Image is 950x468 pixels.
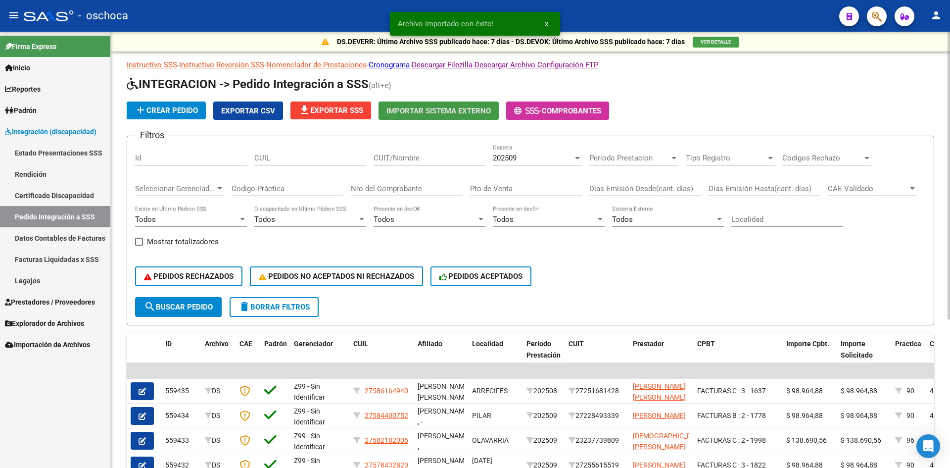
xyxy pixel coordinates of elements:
div: DS [205,435,232,446]
span: CUIT [569,340,584,348]
span: [PERSON_NAME] , - [418,407,471,426]
datatable-header-cell: Importe Solicitado [837,333,891,377]
a: Descargar Archivo Configuración FTP [475,60,598,69]
mat-icon: menu [8,9,20,21]
span: 27586164940 [365,387,408,395]
span: Inicio [5,62,30,73]
span: Prestador [633,340,664,348]
div: 27251681428 [569,385,625,397]
span: Importar Sistema Externo [386,106,491,115]
datatable-header-cell: Período Prestación [522,333,565,377]
span: Mostrar totalizadores [147,236,219,248]
span: [PERSON_NAME] [PERSON_NAME] [633,382,686,402]
a: Descargar Filezilla [412,60,473,69]
span: Importe Cpbt. [786,340,829,348]
a: Instructivo Reversión SSS [179,60,264,69]
datatable-header-cell: Gerenciador [290,333,349,377]
button: PEDIDOS ACEPTADOS [430,266,532,286]
span: 96 [906,436,914,444]
span: 202509 [493,154,517,162]
button: Exportar CSV [213,102,283,120]
div: DS [205,410,232,421]
span: - oschoca [78,5,128,27]
span: [DEMOGRAPHIC_DATA][PERSON_NAME] [PERSON_NAME] [633,432,705,463]
span: OLAVARRIA [472,436,509,444]
span: $ 98.964,88 [841,387,877,395]
span: Gerenciador [294,340,333,348]
mat-icon: file_download [298,104,310,116]
datatable-header-cell: CAE [236,333,260,377]
span: [PERSON_NAME] [633,412,686,419]
button: PEDIDOS RECHAZADOS [135,266,242,286]
datatable-header-cell: Prestador [629,333,693,377]
span: Z99 - Sin Identificar [294,432,325,451]
p: - - - - - [127,59,934,70]
span: CUIL [353,340,368,348]
datatable-header-cell: Practica [891,333,926,377]
span: Seleccionar Gerenciador [135,184,215,193]
button: Borrar Filtros [230,297,319,317]
button: -Comprobantes [506,102,609,120]
button: VER DETALLE [693,37,739,48]
span: Integración (discapacidad) [5,126,96,137]
button: Crear Pedido [127,102,206,119]
datatable-header-cell: Padrón [260,333,290,377]
button: PEDIDOS NO ACEPTADOS NI RECHAZADOS [250,266,423,286]
span: Todos [254,215,275,224]
span: PEDIDOS RECHAZADOS [144,272,234,281]
span: Archivo importado con éxito! [398,19,494,29]
div: 559434 [165,410,197,421]
span: $ 138.690,56 [841,436,881,444]
span: Crear Pedido [135,106,198,115]
span: ARRECIFES [472,387,508,395]
mat-icon: search [144,301,156,312]
span: 4 [930,387,934,395]
span: Codigos Rechazo [782,154,862,162]
button: Buscar Pedido [135,297,222,317]
span: Padrón [5,105,37,116]
mat-icon: person [930,9,942,21]
button: Exportar SSS [290,102,371,119]
span: Todos [135,215,156,224]
span: Borrar Filtros [238,303,310,312]
a: Instructivo SSS [127,60,177,69]
span: $ 98.964,88 [841,412,877,419]
a: Cronograma [369,60,410,69]
div: FACTURAS B : 2 - 1778 [697,410,778,421]
span: 27584400752 [365,412,408,419]
span: - [514,106,542,115]
span: [PERSON_NAME] , - [418,432,471,451]
span: Z99 - Sin Identificar [294,407,325,426]
span: Importación de Archivos [5,339,90,350]
span: Prestadores / Proveedores [5,297,95,308]
span: Comprobantes [542,106,601,115]
span: CPBT [697,340,715,348]
span: PILAR [472,412,491,419]
span: $ 98.964,88 [786,412,823,419]
span: CAE [239,340,252,348]
div: 27228493339 [569,410,625,421]
span: Z99 - Sin Identificar [294,382,325,402]
div: FACTURAS C : 2 - 1998 [697,435,778,446]
h3: Filtros [135,128,169,142]
datatable-header-cell: Importe Cpbt. [782,333,837,377]
span: Archivo [205,340,229,348]
mat-icon: delete [238,301,250,312]
datatable-header-cell: CUIL [349,333,414,377]
span: Firma Express [5,41,56,52]
span: CAE Validado [828,184,908,193]
div: DS [205,385,232,397]
span: $ 138.690,56 [786,436,827,444]
span: Todos [493,215,514,224]
span: Practica [895,340,921,348]
a: Nomenclador de Prestaciones [266,60,367,69]
div: 202509 [526,435,561,446]
span: 27582182006 [365,436,408,444]
datatable-header-cell: Archivo [201,333,236,377]
span: Localidad [472,340,503,348]
div: 202509 [526,410,561,421]
span: Buscar Pedido [144,303,213,312]
mat-icon: add [135,104,146,116]
span: Importe Solicitado [841,340,873,359]
datatable-header-cell: ID [161,333,201,377]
